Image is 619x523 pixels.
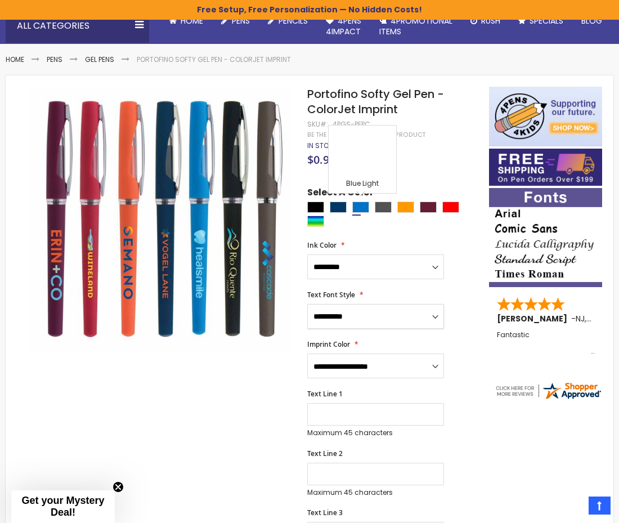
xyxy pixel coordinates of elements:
a: 4pens.com certificate URL [494,394,602,403]
img: font-personalization-examples [489,188,602,287]
span: $0.99 [307,152,335,167]
div: 4PGS-PFPC [333,120,370,129]
button: Close teaser [113,481,124,493]
span: Select A Color [307,186,374,202]
span: Imprint Color [307,339,350,349]
a: Be the first to review this product [307,131,425,139]
img: Free shipping on orders over $199 [489,149,602,186]
span: Text Line 1 [307,389,343,399]
a: 4Pens4impact [317,9,370,44]
span: Portofino Softy Gel Pen - ColorJet Imprint [307,86,444,117]
div: Dark Red [420,202,437,213]
div: Black [307,202,324,213]
span: Specials [530,15,563,26]
span: In stock [307,141,338,150]
a: Home [160,9,212,33]
span: [PERSON_NAME] [497,313,571,324]
span: Get your Mystery Deal! [21,495,104,518]
p: Maximum 45 characters [307,488,443,497]
a: Pens [212,9,259,33]
a: Rush [461,9,509,33]
div: Blue Light [331,179,393,190]
span: Ink Color [307,240,337,250]
div: Orange [397,202,414,213]
img: 4pens 4 kids [489,87,602,146]
span: Rush [481,15,500,26]
div: Fantastic [497,331,594,355]
span: NJ [576,313,585,324]
div: Get your Mystery Deal!Close teaser [11,490,115,523]
span: Text Line 3 [307,508,343,517]
li: Portofino Softy Gel Pen - ColorJet Imprint [137,55,291,64]
span: Text Line 2 [307,449,343,458]
a: Top [589,497,611,515]
div: Blue Light [352,202,369,213]
span: 4PROMOTIONAL ITEMS [379,15,452,37]
span: 4Pens 4impact [326,15,361,37]
span: Pencils [279,15,308,26]
div: All Categories [6,9,149,43]
a: Pens [47,55,62,64]
p: Maximum 45 characters [307,428,443,437]
div: Red [442,202,459,213]
div: Availability [307,141,338,150]
span: Home [181,15,203,26]
div: Assorted [307,216,324,227]
strong: SKU [307,119,328,129]
a: 4PROMOTIONALITEMS [370,9,461,44]
img: 4pens.com widget logo [494,381,602,401]
img: Portofino Softy Gel Pen - ColorJet Imprint [28,85,293,350]
span: Blog [581,15,602,26]
a: Home [6,55,24,64]
div: Gunmetal [375,202,392,213]
a: Blog [572,9,611,33]
a: Specials [509,9,572,33]
span: Text Font Style [307,290,355,300]
div: Navy Blue [330,202,347,213]
a: Gel Pens [85,55,114,64]
a: Pencils [259,9,317,33]
span: Pens [232,15,250,26]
